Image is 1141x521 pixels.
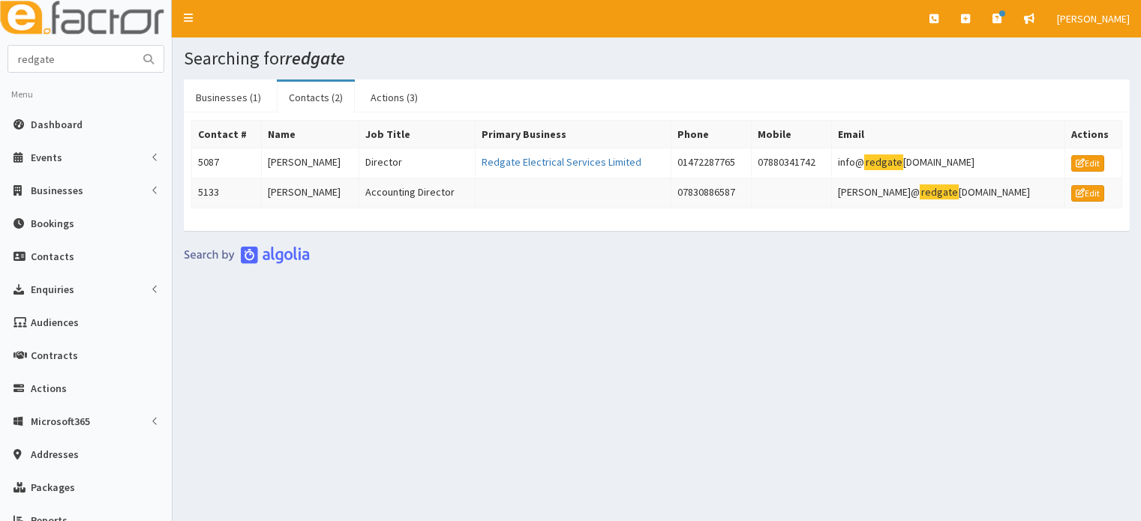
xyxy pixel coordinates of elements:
span: Events [31,151,62,164]
span: Contacts [31,250,74,263]
span: Contracts [31,349,78,362]
a: Actions (3) [359,82,430,113]
span: Packages [31,481,75,494]
img: search-by-algolia-light-background.png [184,246,310,264]
td: [PERSON_NAME] [262,178,359,208]
th: Actions [1064,121,1121,148]
td: 5133 [192,178,262,208]
span: Actions [31,382,67,395]
th: Primary Business [475,121,671,148]
td: [PERSON_NAME] [262,148,359,178]
input: Search... [8,46,134,72]
span: Bookings [31,217,74,230]
span: Dashboard [31,118,83,131]
span: [PERSON_NAME] [1057,12,1130,25]
th: Mobile [752,121,832,148]
a: Redgate Electrical Services Limited [482,155,641,169]
span: Businesses [31,184,83,197]
td: 5087 [192,148,262,178]
a: Edit [1071,155,1104,172]
td: Director [359,148,476,178]
td: 01472287765 [671,148,752,178]
span: Enquiries [31,283,74,296]
a: Edit [1071,185,1104,202]
td: Accounting Director [359,178,476,208]
a: Businesses (1) [184,82,273,113]
i: redgate [285,46,345,70]
span: Microsoft365 [31,415,90,428]
th: Phone [671,121,752,148]
th: Name [262,121,359,148]
span: Addresses [31,448,79,461]
mark: redgate [864,154,903,170]
mark: redgate [920,184,959,200]
td: 07830886587 [671,178,752,208]
a: Contacts (2) [277,82,355,113]
td: info@ [DOMAIN_NAME] [832,148,1064,178]
td: [PERSON_NAME]@ [DOMAIN_NAME] [832,178,1064,208]
td: 07880341742 [752,148,832,178]
h1: Searching for [184,49,1130,68]
th: Job Title [359,121,476,148]
th: Contact # [192,121,262,148]
span: Audiences [31,316,79,329]
th: Email [832,121,1064,148]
